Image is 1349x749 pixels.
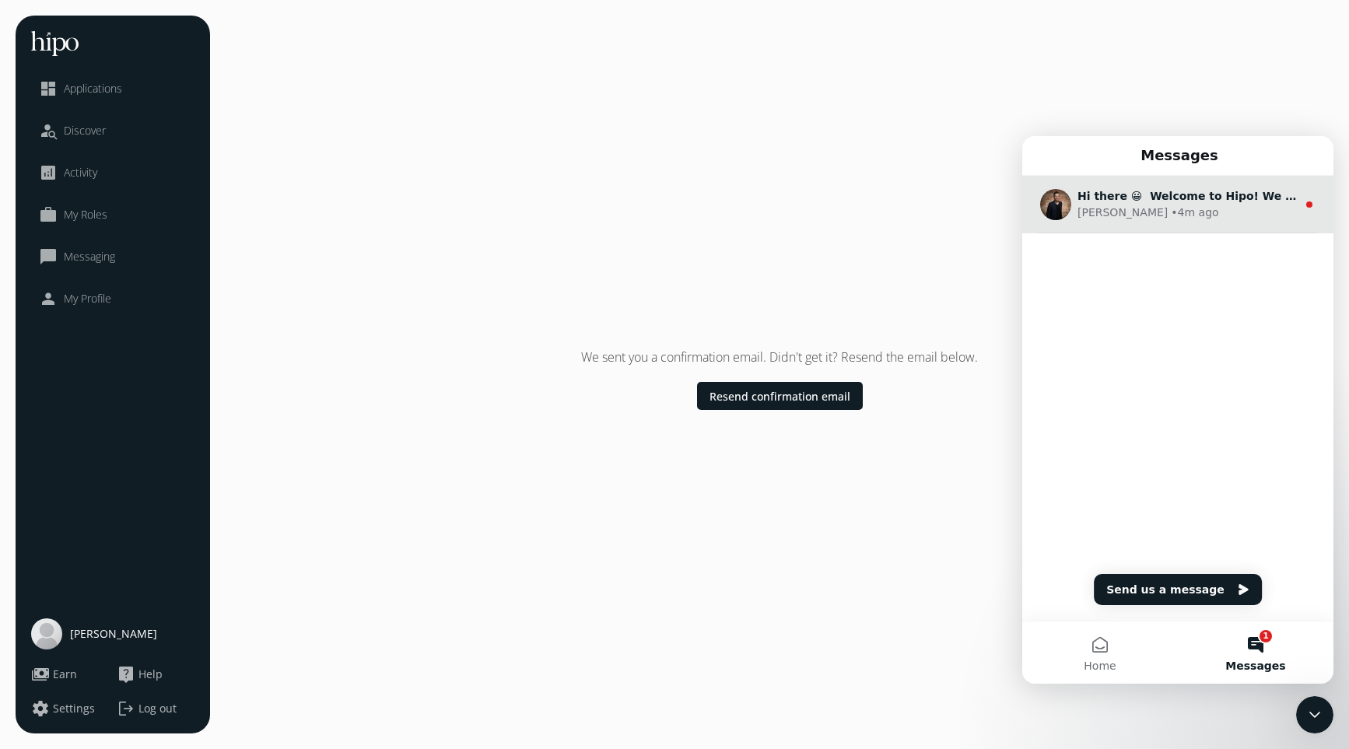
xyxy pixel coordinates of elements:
span: logout [117,699,135,718]
span: person [39,289,58,308]
a: chat_bubble_outlineMessaging [39,247,187,266]
a: personMy Profile [39,289,187,308]
a: person_searchDiscover [39,121,187,140]
button: live_helpHelp [117,665,163,684]
iframe: Intercom live chat [1296,696,1333,733]
span: Messages [203,524,263,535]
span: dashboard [39,79,58,98]
a: live_helpHelp [117,665,194,684]
div: [PERSON_NAME] [55,68,145,85]
a: dashboardApplications [39,79,187,98]
div: • 4m ago [149,68,196,85]
span: live_help [117,665,135,684]
span: analytics [39,163,58,182]
span: Earn [53,667,77,682]
span: Messaging [64,249,115,264]
span: Help [138,667,163,682]
img: user-photo [31,618,62,649]
span: Home [61,524,93,535]
span: Activity [64,165,97,180]
a: settingsSettings [31,699,109,718]
button: logoutLog out [117,699,194,718]
span: chat_bubble_outline [39,247,58,266]
button: Send us a message [72,438,240,469]
button: Resend confirmation email [697,382,863,410]
button: settingsSettings [31,699,95,718]
button: paymentsEarn [31,665,77,684]
a: analyticsActivity [39,163,187,182]
span: Log out [138,701,177,716]
span: Resend confirmation email [710,387,850,404]
span: work_outline [39,205,58,224]
span: [PERSON_NAME] [70,626,157,642]
span: payments [31,665,50,684]
span: My Roles [64,207,107,222]
span: person_search [39,121,58,140]
span: My Profile [64,291,111,306]
img: hh-logo-white [31,31,79,56]
span: Settings [53,701,95,716]
span: Applications [64,81,122,96]
button: Messages [156,485,311,548]
a: work_outlineMy Roles [39,205,187,224]
p: We sent you a confirmation email. Didn't get it? Resend the email below. [581,348,978,366]
span: Hi there 😀 ​ Welcome to Hipo! We are a hiring marketplace matching high-potential talent to high-... [55,54,965,66]
span: settings [31,699,50,718]
iframe: Intercom live chat [1022,136,1333,684]
a: paymentsEarn [31,665,109,684]
span: Discover [64,123,106,138]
